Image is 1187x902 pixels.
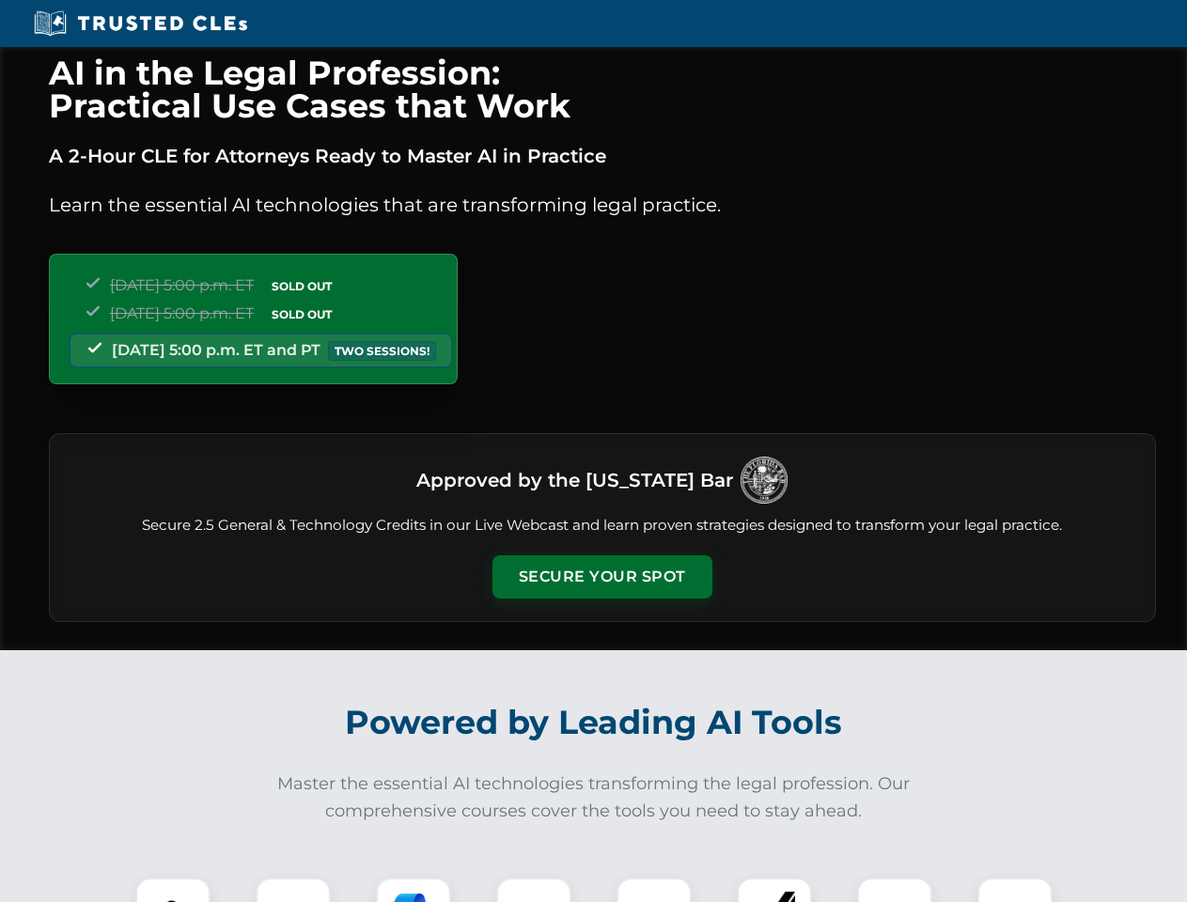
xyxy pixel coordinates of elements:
span: [DATE] 5:00 p.m. ET [110,276,254,294]
span: SOLD OUT [265,276,338,296]
h3: Approved by the [US_STATE] Bar [416,463,733,497]
p: Learn the essential AI technologies that are transforming legal practice. [49,190,1156,220]
p: Secure 2.5 General & Technology Credits in our Live Webcast and learn proven strategies designed ... [72,515,1132,537]
img: Logo [741,457,788,504]
button: Secure Your Spot [492,555,712,599]
h1: AI in the Legal Profession: Practical Use Cases that Work [49,56,1156,122]
h2: Powered by Leading AI Tools [73,690,1115,755]
p: Master the essential AI technologies transforming the legal profession. Our comprehensive courses... [265,770,923,825]
span: SOLD OUT [265,304,338,324]
img: Trusted CLEs [28,9,253,38]
p: A 2-Hour CLE for Attorneys Ready to Master AI in Practice [49,141,1156,171]
span: [DATE] 5:00 p.m. ET [110,304,254,322]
